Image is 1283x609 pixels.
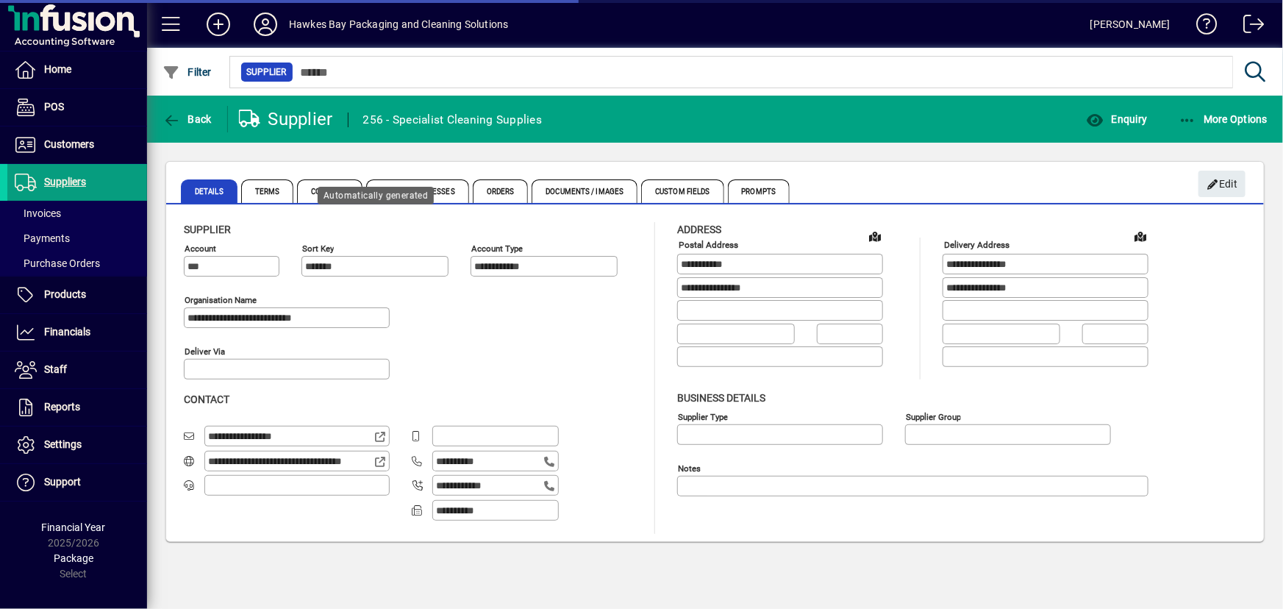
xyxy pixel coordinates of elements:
[7,314,147,351] a: Financials
[239,107,333,131] div: Supplier
[44,63,71,75] span: Home
[44,326,90,338] span: Financials
[44,363,67,375] span: Staff
[15,257,100,269] span: Purchase Orders
[1185,3,1218,51] a: Knowledge Base
[677,392,765,404] span: Business details
[363,108,543,132] div: 256 - Specialist Cleaning Supplies
[1082,106,1151,132] button: Enquiry
[195,11,242,38] button: Add
[677,224,721,235] span: Address
[247,65,287,79] span: Supplier
[242,11,289,38] button: Profile
[7,251,147,276] a: Purchase Orders
[159,106,215,132] button: Back
[42,521,106,533] span: Financial Year
[532,179,637,203] span: Documents / Images
[473,179,529,203] span: Orders
[7,127,147,163] a: Customers
[1129,224,1152,248] a: View on map
[7,226,147,251] a: Payments
[366,179,469,203] span: Delivery Addresses
[147,106,228,132] app-page-header-button: Back
[7,201,147,226] a: Invoices
[44,401,80,413] span: Reports
[7,352,147,388] a: Staff
[7,389,147,426] a: Reports
[297,179,362,203] span: Contacts
[44,438,82,450] span: Settings
[1179,113,1268,125] span: More Options
[15,232,70,244] span: Payments
[185,243,216,254] mat-label: Account
[302,243,334,254] mat-label: Sort key
[1198,171,1246,197] button: Edit
[7,89,147,126] a: POS
[678,411,728,421] mat-label: Supplier type
[318,187,434,204] div: Automatically generated
[7,464,147,501] a: Support
[1090,13,1171,36] div: [PERSON_NAME]
[185,346,225,357] mat-label: Deliver via
[471,243,523,254] mat-label: Account Type
[181,179,237,203] span: Details
[54,552,93,564] span: Package
[1232,3,1265,51] a: Logout
[1175,106,1272,132] button: More Options
[678,463,701,473] mat-label: Notes
[1086,113,1147,125] span: Enquiry
[162,66,212,78] span: Filter
[7,277,147,313] a: Products
[863,224,887,248] a: View on map
[15,207,61,219] span: Invoices
[184,393,229,405] span: Contact
[44,138,94,150] span: Customers
[44,476,81,488] span: Support
[641,179,723,203] span: Custom Fields
[728,179,790,203] span: Prompts
[185,295,257,305] mat-label: Organisation name
[44,101,64,113] span: POS
[7,51,147,88] a: Home
[906,411,961,421] mat-label: Supplier group
[44,288,86,300] span: Products
[241,179,294,203] span: Terms
[44,176,86,188] span: Suppliers
[184,224,231,235] span: Supplier
[289,13,509,36] div: Hawkes Bay Packaging and Cleaning Solutions
[159,59,215,85] button: Filter
[7,427,147,463] a: Settings
[1207,172,1238,196] span: Edit
[162,113,212,125] span: Back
